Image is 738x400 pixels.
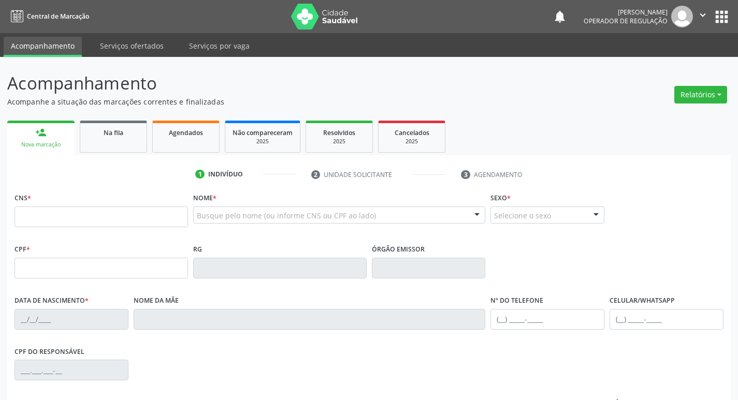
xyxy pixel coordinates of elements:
[395,128,429,137] span: Cancelados
[195,170,205,179] div: 1
[7,96,514,107] p: Acompanhe a situação das marcações correntes e finalizadas
[693,6,713,27] button: 
[169,128,203,137] span: Agendados
[313,138,365,145] div: 2025
[15,293,89,309] label: Data de nascimento
[494,210,551,221] span: Selecione o sexo
[713,8,731,26] button: apps
[193,242,202,258] label: RG
[27,12,89,21] span: Central de Marcação
[233,138,293,145] div: 2025
[15,141,67,149] div: Nova marcação
[197,210,376,221] span: Busque pelo nome (ou informe CNS ou CPF ao lado)
[584,17,668,25] span: Operador de regulação
[553,9,567,24] button: notifications
[490,190,511,206] label: Sexo
[490,309,604,330] input: (__) _____-_____
[193,190,216,206] label: Nome
[15,190,31,206] label: CNS
[208,170,243,179] div: Indivíduo
[233,128,293,137] span: Não compareceram
[697,9,708,21] i: 
[584,8,668,17] div: [PERSON_NAME]
[671,6,693,27] img: img
[610,309,723,330] input: (__) _____-_____
[15,360,128,380] input: ___.___.___-__
[7,8,89,25] a: Central de Marcação
[182,37,257,55] a: Serviços por vaga
[386,138,438,145] div: 2025
[104,128,123,137] span: Na fila
[7,70,514,96] p: Acompanhamento
[323,128,355,137] span: Resolvidos
[15,309,128,330] input: __/__/____
[4,37,82,57] a: Acompanhamento
[93,37,171,55] a: Serviços ofertados
[15,242,30,258] label: CPF
[674,86,727,103] button: Relatórios
[15,344,84,360] label: CPF do responsável
[610,293,675,309] label: Celular/WhatsApp
[134,293,179,309] label: Nome da mãe
[35,127,47,138] div: person_add
[372,242,425,258] label: Órgão emissor
[490,293,543,309] label: Nº do Telefone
